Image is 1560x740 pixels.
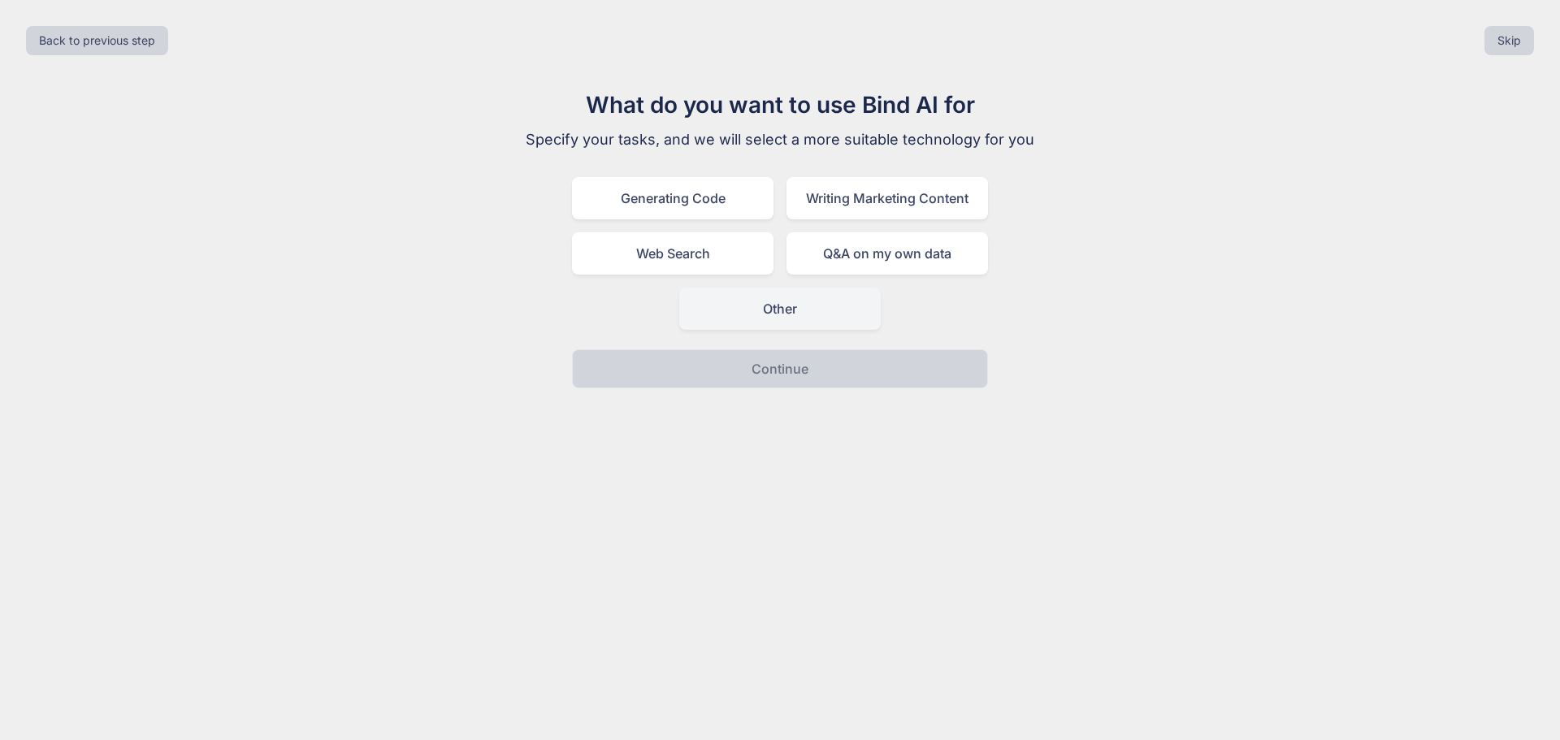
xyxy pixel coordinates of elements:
[507,88,1053,122] h1: What do you want to use Bind AI for
[679,288,881,330] div: Other
[572,349,988,388] button: Continue
[26,26,168,55] button: Back to previous step
[786,177,988,219] div: Writing Marketing Content
[507,128,1053,151] p: Specify your tasks, and we will select a more suitable technology for you
[786,232,988,275] div: Q&A on my own data
[572,232,773,275] div: Web Search
[752,359,808,379] p: Continue
[1484,26,1534,55] button: Skip
[572,177,773,219] div: Generating Code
